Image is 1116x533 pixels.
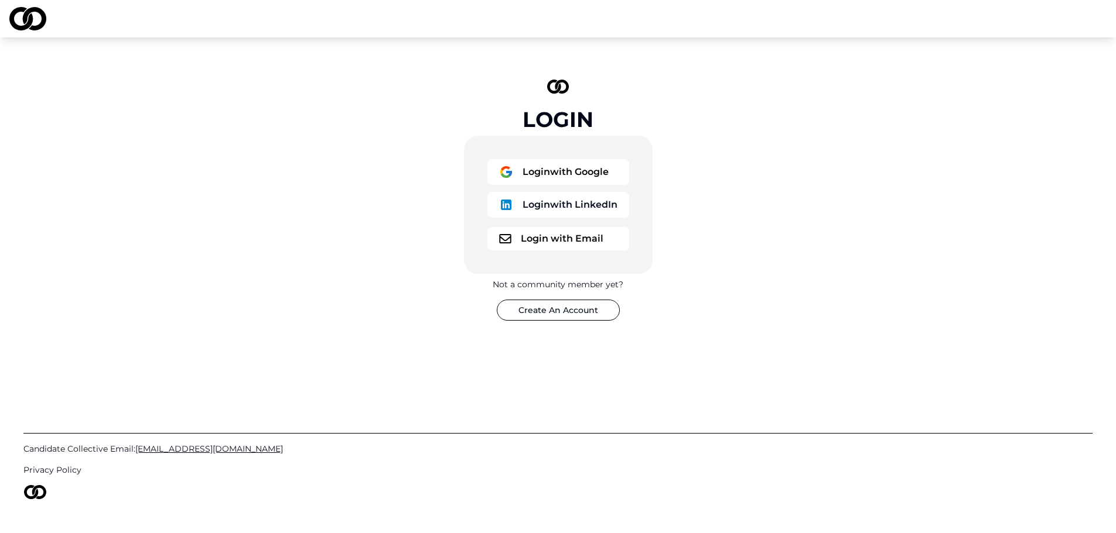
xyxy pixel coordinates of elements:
[499,198,513,212] img: logo
[23,485,47,499] img: logo
[547,80,569,94] img: logo
[23,443,1093,455] a: Candidate Collective Email:[EMAIL_ADDRESS][DOMAIN_NAME]
[493,278,623,290] div: Not a community member yet?
[523,108,593,131] div: Login
[487,192,629,218] button: logoLoginwith LinkedIn
[487,159,629,185] button: logoLoginwith Google
[487,227,629,250] button: logoLogin with Email
[497,300,620,321] button: Create An Account
[499,165,513,179] img: logo
[9,7,46,30] img: logo
[23,464,1093,476] a: Privacy Policy
[499,234,511,243] img: logo
[135,443,283,454] span: [EMAIL_ADDRESS][DOMAIN_NAME]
